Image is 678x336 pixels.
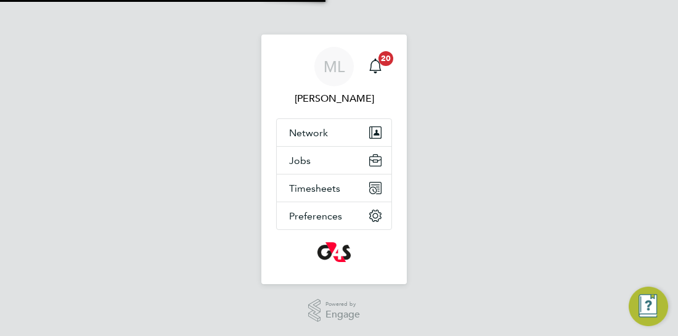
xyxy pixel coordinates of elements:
[289,210,342,222] span: Preferences
[277,147,391,174] button: Jobs
[325,309,360,320] span: Engage
[317,242,351,262] img: g4s-logo-retina.png
[289,127,328,139] span: Network
[629,287,668,326] button: Engage Resource Center
[276,47,392,106] a: ML[PERSON_NAME]
[277,202,391,229] button: Preferences
[363,47,388,86] a: 20
[277,174,391,202] button: Timesheets
[289,182,340,194] span: Timesheets
[378,51,393,66] span: 20
[289,155,311,166] span: Jobs
[324,59,345,75] span: ML
[276,242,392,262] a: Go to home page
[261,35,407,284] nav: Main navigation
[276,91,392,106] span: Maureen Langridge
[308,299,361,322] a: Powered byEngage
[277,119,391,146] button: Network
[325,299,360,309] span: Powered by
